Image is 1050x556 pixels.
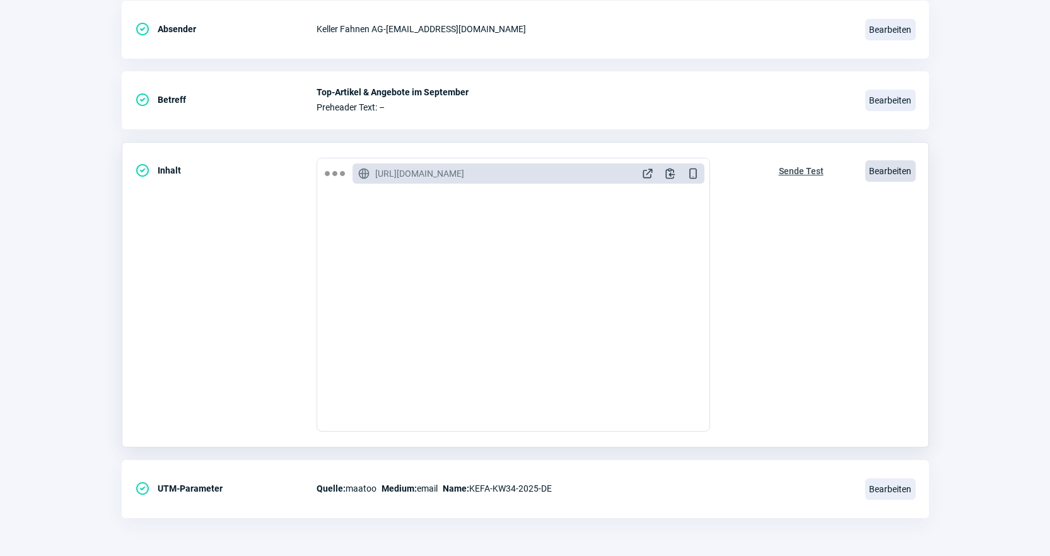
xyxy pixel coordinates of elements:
[317,481,376,496] span: maatoo
[317,16,850,42] div: Keller Fahnen AG - [EMAIL_ADDRESS][DOMAIN_NAME]
[382,483,417,494] span: Medium:
[317,87,850,97] span: Top-Artikel & Angebote im September
[443,483,469,494] span: Name:
[317,102,850,112] span: Preheader Text: –
[135,87,317,112] div: Betreff
[865,90,916,111] span: Bearbeiten
[865,19,916,40] span: Bearbeiten
[382,481,438,496] span: email
[865,478,916,500] span: Bearbeiten
[135,476,317,501] div: UTM-Parameter
[779,161,824,181] span: Sende Test
[135,158,317,183] div: Inhalt
[135,16,317,42] div: Absender
[766,158,837,182] button: Sende Test
[375,167,464,180] span: [URL][DOMAIN_NAME]
[443,481,552,496] span: KEFA-KW34-2025-DE
[865,160,916,182] span: Bearbeiten
[317,483,346,494] span: Quelle:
